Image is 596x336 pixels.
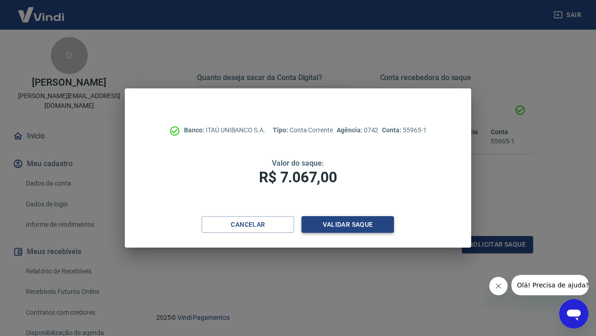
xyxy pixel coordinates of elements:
span: Banco: [184,126,206,134]
button: Validar saque [301,216,394,233]
p: ITAÚ UNIBANCO S.A. [184,125,265,135]
p: 0742 [337,125,378,135]
span: Tipo: [273,126,289,134]
span: Conta: [382,126,403,134]
p: Conta Corrente [273,125,333,135]
span: Olá! Precisa de ajuda? [6,6,78,14]
iframe: Mensagem da empresa [511,275,589,295]
iframe: Botão para abrir a janela de mensagens [559,299,589,329]
span: R$ 7.067,00 [259,168,337,186]
p: 55965-1 [382,125,426,135]
iframe: Fechar mensagem [489,277,508,295]
button: Cancelar [202,216,294,233]
span: Agência: [337,126,364,134]
span: Valor do saque: [272,159,324,168]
